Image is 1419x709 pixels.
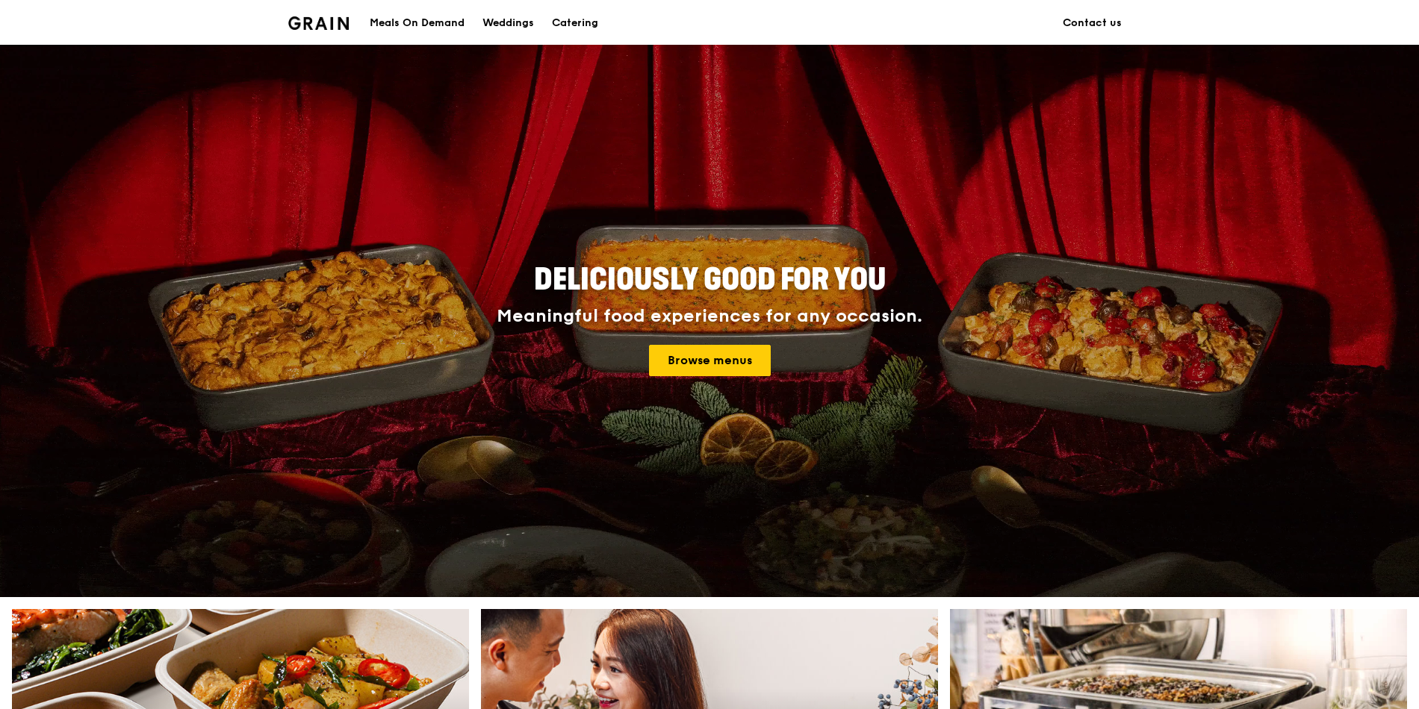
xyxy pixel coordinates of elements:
a: Weddings [473,1,543,46]
a: Catering [543,1,607,46]
a: Browse menus [649,345,771,376]
a: Contact us [1054,1,1131,46]
div: Meaningful food experiences for any occasion. [441,306,978,327]
div: Meals On Demand [370,1,465,46]
div: Weddings [482,1,534,46]
div: Catering [552,1,598,46]
img: Grain [288,16,349,30]
span: Deliciously good for you [534,262,886,298]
